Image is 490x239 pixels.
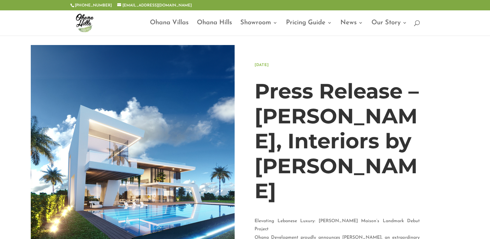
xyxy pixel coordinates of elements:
a: [EMAIL_ADDRESS][DOMAIN_NAME] [117,4,192,7]
a: [PHONE_NUMBER] [75,4,112,7]
h1: Press Release – [PERSON_NAME], Interiors by [PERSON_NAME] [255,79,420,206]
a: Ohana Hills [197,20,232,36]
img: ohana-hills [72,10,97,36]
a: Showroom [240,20,278,36]
a: Our Story [371,20,407,36]
a: Pricing Guide [286,20,332,36]
a: News [340,20,363,36]
a: Ohana Villas [150,20,188,36]
span: [DATE] [255,63,269,67]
